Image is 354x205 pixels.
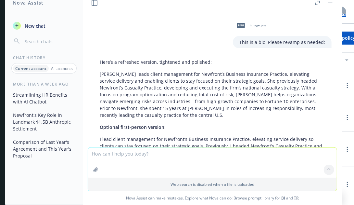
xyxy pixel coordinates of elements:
a: more [344,82,351,89]
input: Search chats [23,37,75,46]
span: New chat [23,22,45,29]
button: Newfront's Key Role in Landmark $1.5B Anthropic Settlement [10,110,78,134]
button: Comparison of Last Year's Agreement and This Year's Proposal [10,137,78,161]
div: More than a week ago [5,81,83,87]
span: Optional first-person version: [100,124,166,130]
p: Web search is disabled when a file is uploaded [92,182,333,187]
a: TR [294,195,299,201]
p: Current account [15,66,46,71]
div: Chat History [5,55,83,61]
span: image.png [250,23,266,27]
a: more [344,181,351,188]
span: png [237,23,245,28]
div: pngimage.png [233,17,268,34]
p: All accounts [51,66,73,71]
p: This is a bio. Please revamp as needed: [239,39,325,46]
p: I lead client management for Newfront’s Business Insurance Practice, elevating service delivery s... [100,136,325,177]
p: Here’s a refreshed version, tightened and polished: [100,59,325,65]
a: more [344,114,351,121]
a: more [344,145,351,153]
button: Streamlining HR Benefits with AI Chatbot [10,89,78,107]
button: New chat [10,20,78,32]
span: Nova Assist can make mistakes. Explore what Nova can do: Browse prompt library for and [85,191,339,205]
p: [PERSON_NAME] leads client management for Newfront’s Business Insurance Practice, elevating servi... [100,71,325,118]
a: BI [281,195,285,201]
